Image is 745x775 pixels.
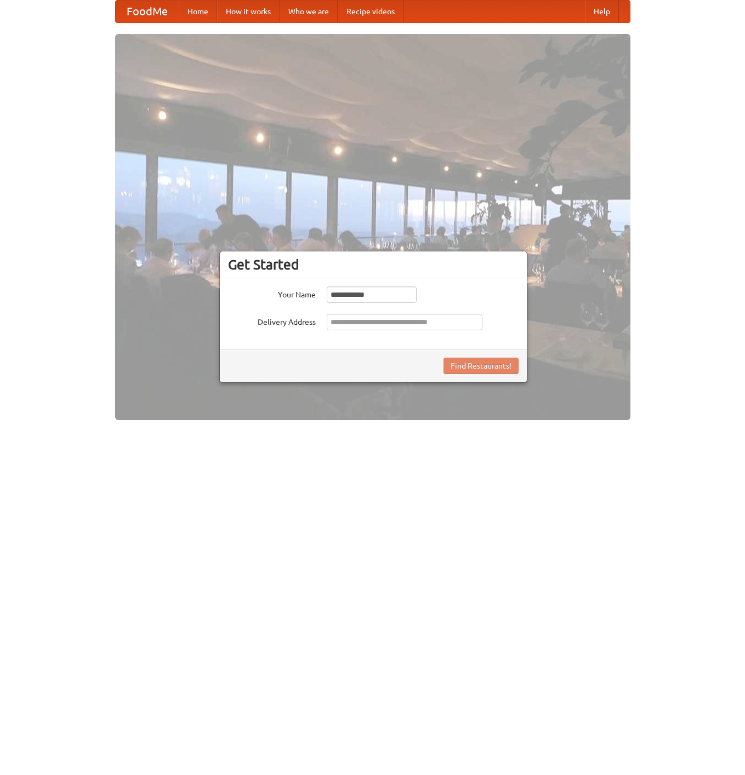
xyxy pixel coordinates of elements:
[228,256,519,273] h3: Get Started
[116,1,179,22] a: FoodMe
[179,1,217,22] a: Home
[443,358,519,374] button: Find Restaurants!
[228,286,316,300] label: Your Name
[585,1,619,22] a: Help
[228,314,316,328] label: Delivery Address
[217,1,280,22] a: How it works
[280,1,338,22] a: Who we are
[338,1,403,22] a: Recipe videos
